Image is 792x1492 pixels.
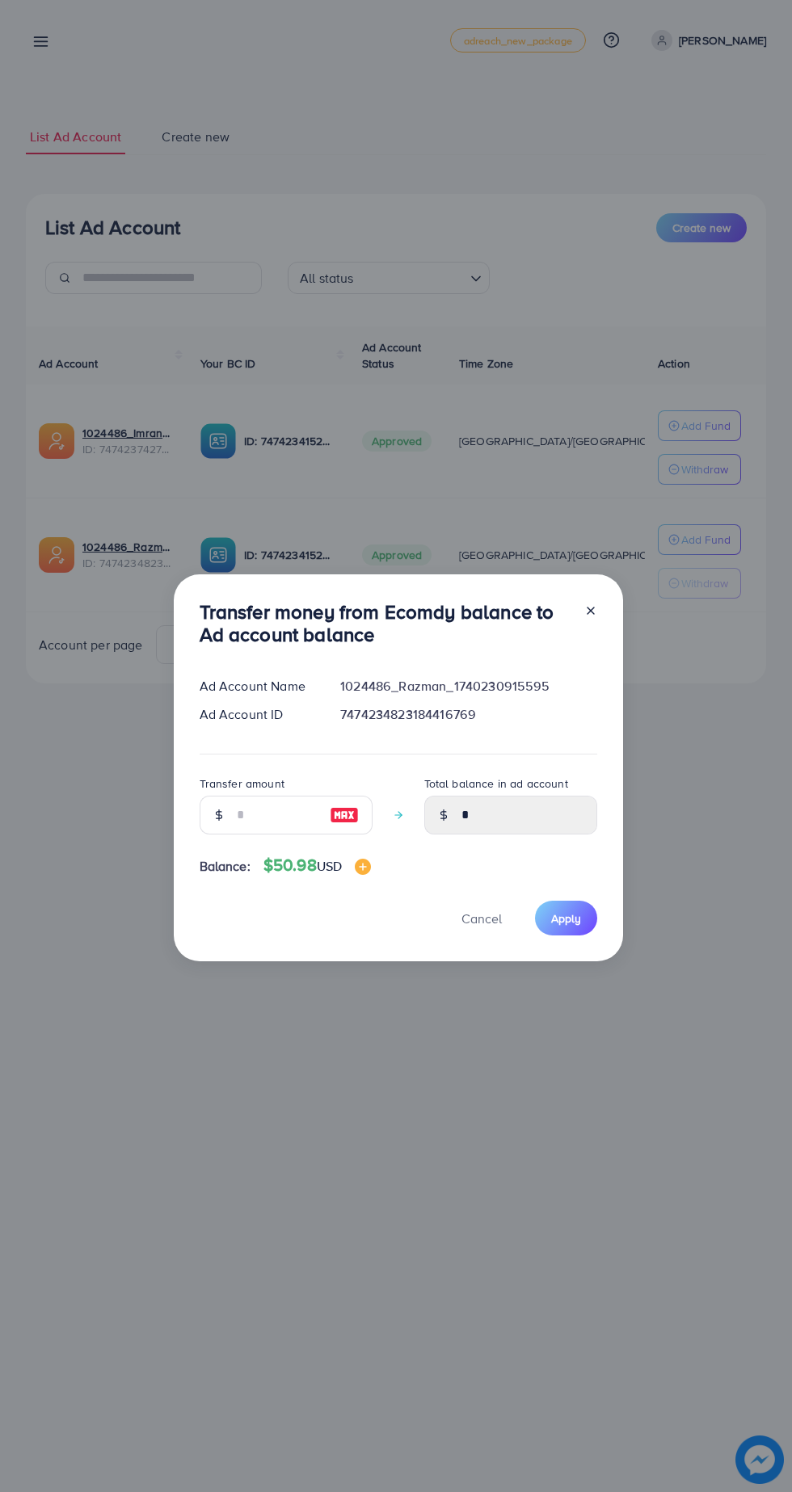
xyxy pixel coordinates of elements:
[200,857,251,876] span: Balance:
[200,775,284,792] label: Transfer amount
[187,705,328,724] div: Ad Account ID
[330,805,359,825] img: image
[317,857,342,875] span: USD
[327,677,609,696] div: 1024486_Razman_1740230915595
[200,600,571,647] h3: Transfer money from Ecomdy balance to Ad account balance
[424,775,568,792] label: Total balance in ad account
[551,910,581,927] span: Apply
[535,901,597,935] button: Apply
[327,705,609,724] div: 7474234823184416769
[263,855,371,876] h4: $50.98
[355,859,371,875] img: image
[187,677,328,696] div: Ad Account Name
[441,901,522,935] button: Cancel
[461,910,502,927] span: Cancel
